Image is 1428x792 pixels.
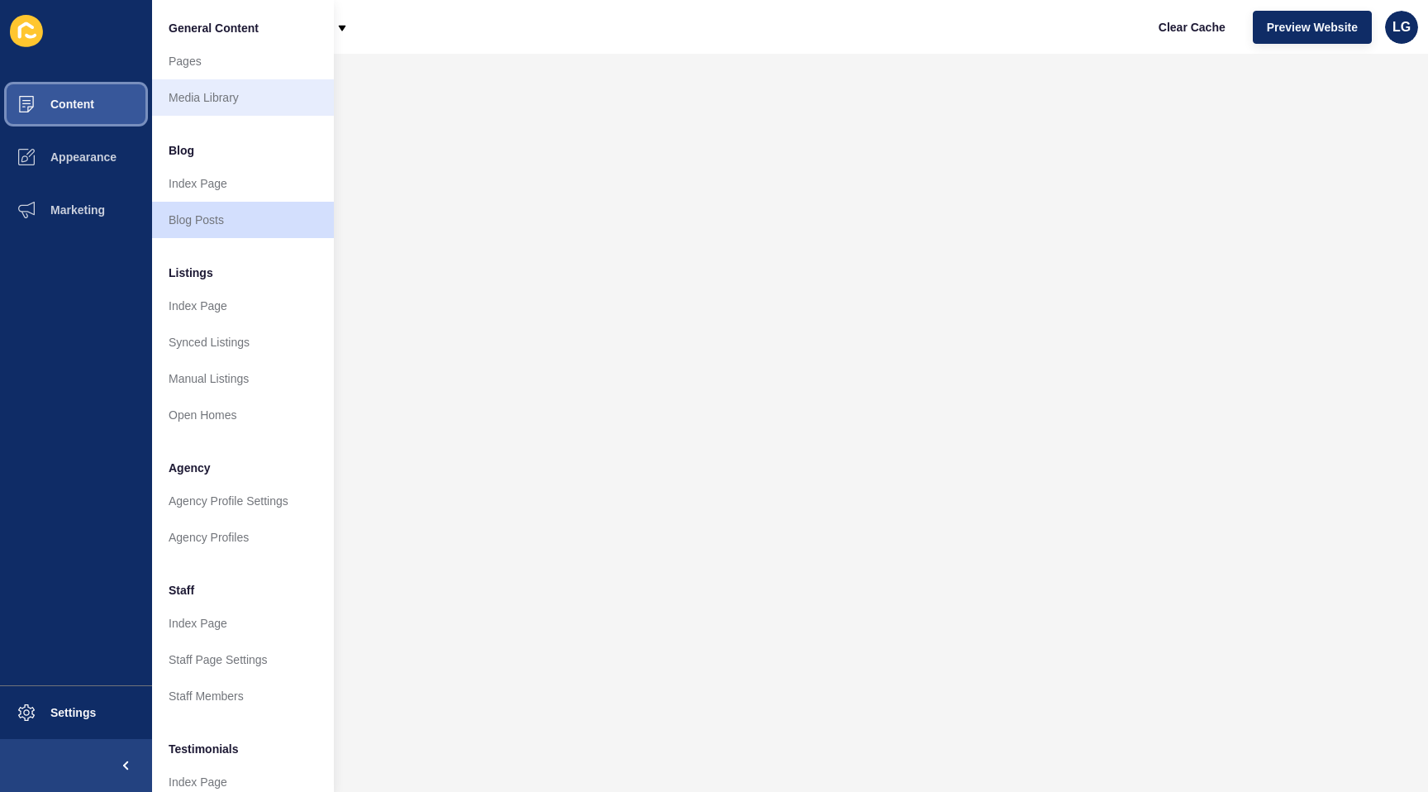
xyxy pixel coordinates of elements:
[169,582,194,599] span: Staff
[169,460,211,476] span: Agency
[152,519,334,556] a: Agency Profiles
[152,642,334,678] a: Staff Page Settings
[152,288,334,324] a: Index Page
[169,741,239,757] span: Testimonials
[152,43,334,79] a: Pages
[1392,19,1411,36] span: LG
[152,79,334,116] a: Media Library
[152,324,334,360] a: Synced Listings
[152,483,334,519] a: Agency Profile Settings
[169,20,259,36] span: General Content
[152,360,334,397] a: Manual Listings
[152,165,334,202] a: Index Page
[169,265,213,281] span: Listings
[169,142,194,159] span: Blog
[1145,11,1240,44] button: Clear Cache
[152,202,334,238] a: Blog Posts
[1253,11,1372,44] button: Preview Website
[1267,19,1358,36] span: Preview Website
[152,678,334,714] a: Staff Members
[1159,19,1226,36] span: Clear Cache
[152,605,334,642] a: Index Page
[152,397,334,433] a: Open Homes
